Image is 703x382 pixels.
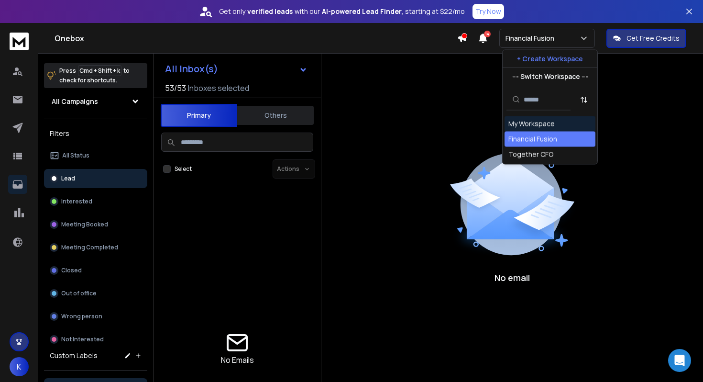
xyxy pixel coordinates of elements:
span: Cmd + Shift + k [78,65,121,76]
h3: Filters [44,127,147,140]
p: Try Now [475,7,501,16]
p: No Emails [221,354,254,366]
h1: All Campaigns [52,97,98,106]
button: Sort by Sort A-Z [574,90,593,109]
p: + Create Workspace [517,54,583,64]
strong: AI-powered Lead Finder, [322,7,403,16]
button: Lead [44,169,147,188]
button: Meeting Completed [44,238,147,257]
button: Interested [44,192,147,211]
button: Wrong person [44,307,147,326]
p: Get Free Credits [626,34,680,43]
p: Wrong person [61,313,102,320]
button: Closed [44,261,147,280]
p: No email [494,271,530,284]
button: All Campaigns [44,92,147,111]
p: Meeting Booked [61,221,108,228]
button: + Create Workspace [503,50,597,67]
button: Primary [161,104,237,127]
button: Get Free Credits [606,29,686,48]
p: Out of office [61,290,97,297]
p: Lead [61,175,75,182]
img: logo [10,33,29,50]
p: Financial Fusion [505,34,558,43]
h1: All Inbox(s) [165,64,218,74]
p: Press to check for shortcuts. [59,66,130,85]
span: 14 [484,31,491,37]
p: Meeting Completed [61,244,118,251]
p: Get only with our starting at $22/mo [219,7,465,16]
p: --- Switch Workspace --- [512,72,588,81]
p: Closed [61,267,82,274]
button: Try Now [472,4,504,19]
button: K [10,357,29,376]
button: Not Interested [44,330,147,349]
button: All Inbox(s) [157,59,315,79]
button: Out of office [44,284,147,303]
button: Others [237,105,314,126]
strong: verified leads [247,7,293,16]
button: Meeting Booked [44,215,147,234]
h3: Inboxes selected [188,82,249,94]
p: Interested [61,198,92,205]
div: Financial Fusion [508,135,557,144]
h3: Custom Labels [50,351,98,360]
button: All Status [44,146,147,165]
h1: Onebox [55,33,457,44]
div: My Workspace [508,119,555,129]
p: All Status [62,152,89,159]
p: Not Interested [61,336,104,343]
label: Select [175,165,192,173]
span: 53 / 53 [165,82,186,94]
div: Open Intercom Messenger [668,349,691,372]
div: Together CFO [508,150,553,159]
